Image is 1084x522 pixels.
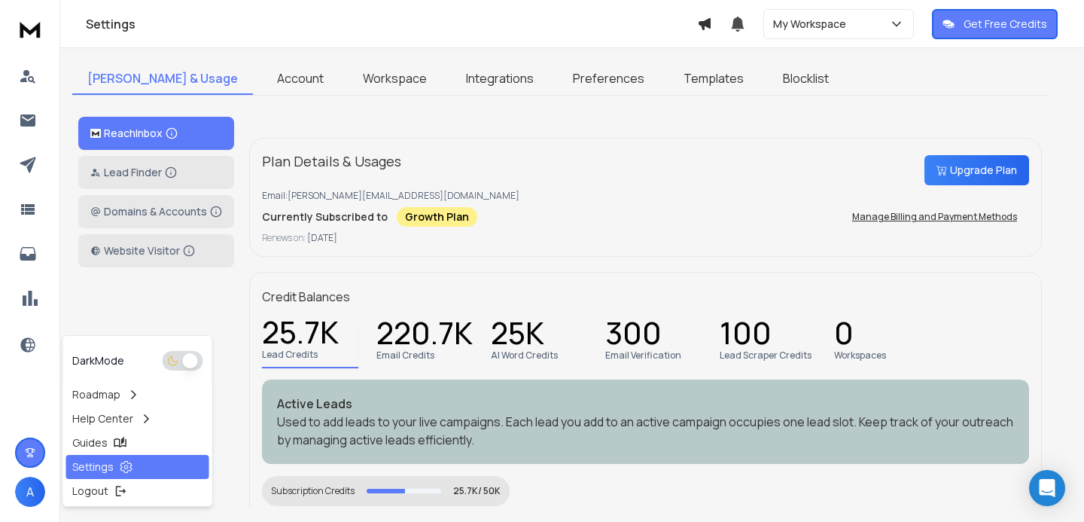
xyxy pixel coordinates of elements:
button: Website Visitor [78,234,234,267]
img: logo [15,15,45,43]
button: Manage Billing and Payment Methods [840,202,1029,232]
img: logo [90,129,101,139]
a: Templates [668,63,759,95]
p: Guides [72,435,108,450]
a: Integrations [451,63,549,95]
p: 25.7K/ 50K [453,485,501,497]
p: 25.7K [262,325,339,346]
p: Plan Details & Usages [262,151,401,172]
p: Email Credits [376,350,434,362]
p: 25K [491,325,544,346]
button: A [15,477,45,507]
p: Logout [72,484,108,499]
div: Open Intercom Messenger [1029,470,1065,506]
a: Account [262,63,339,95]
a: Help Center [66,407,209,431]
h1: Settings [86,15,697,33]
a: Guides [66,431,209,455]
button: Get Free Credits [932,9,1058,39]
button: Upgrade Plan [924,155,1029,185]
a: Workspace [348,63,442,95]
p: Email: [PERSON_NAME][EMAIL_ADDRESS][DOMAIN_NAME] [262,190,1029,202]
p: Lead Scraper Credits [720,350,811,362]
p: Used to add leads to your live campaigns. Each lead you add to an active campaign occupies one le... [277,413,1014,449]
p: Email Verification [605,350,681,362]
a: [PERSON_NAME] & Usage [72,63,253,95]
p: Help Center [72,411,133,426]
p: Credit Balances [262,288,350,306]
p: 220.7K [376,325,473,346]
button: Domains & Accounts [78,195,234,228]
button: Lead Finder [78,156,234,189]
p: My Workspace [773,17,852,32]
p: Active Leads [277,395,1014,413]
p: Manage Billing and Payment Methods [852,211,1017,223]
p: Renews on: [262,232,1029,244]
p: Roadmap [72,387,120,402]
a: Settings [66,455,209,479]
a: Roadmap [66,383,209,407]
button: ReachInbox [78,117,234,150]
p: 0 [834,325,854,346]
p: Get Free Credits [964,17,1047,32]
span: [DATE] [307,231,337,244]
p: 100 [720,325,772,346]
a: Preferences [558,63,659,95]
a: Blocklist [768,63,844,95]
p: Workspaces [834,350,886,362]
p: 300 [605,325,662,346]
p: Currently Subscribed to [262,209,388,224]
div: Growth Plan [397,207,477,227]
p: Dark Mode [72,353,124,368]
p: Settings [72,459,114,475]
p: AI Word Credits [491,350,558,362]
p: Lead Credits [262,349,318,361]
div: Subscription Credits [271,485,355,497]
